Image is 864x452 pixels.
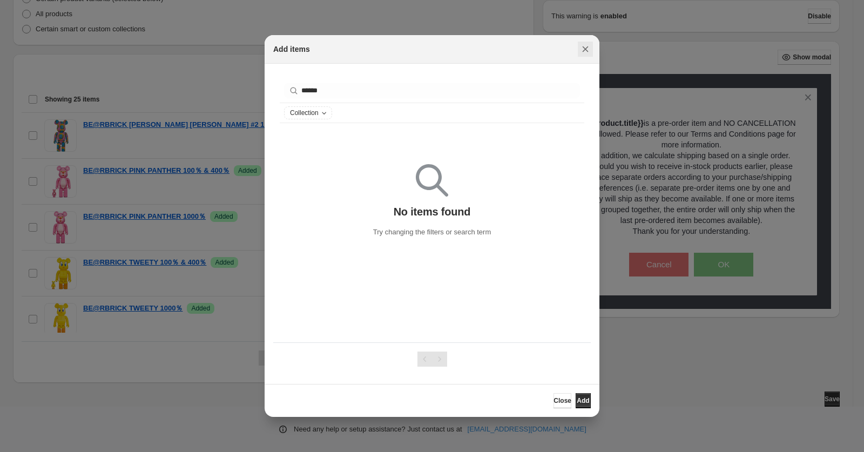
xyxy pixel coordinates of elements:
span: Add [577,396,589,405]
button: Collection [285,107,332,119]
span: Collection [290,109,319,117]
h2: Add items [273,44,310,55]
button: Close [553,393,571,408]
button: Close [578,42,593,57]
p: Try changing the filters or search term [373,227,491,238]
img: Empty search results [416,164,448,197]
p: No items found [394,205,471,218]
nav: Pagination [417,352,447,367]
span: Close [553,396,571,405]
button: Add [576,393,591,408]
